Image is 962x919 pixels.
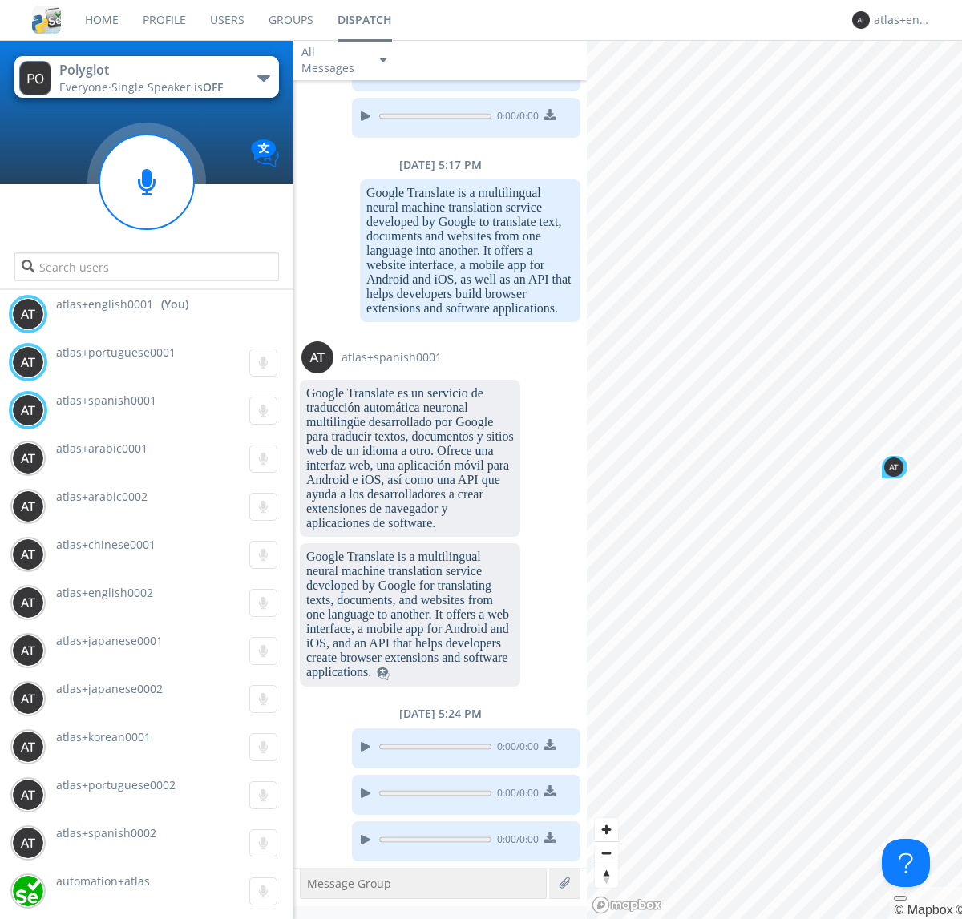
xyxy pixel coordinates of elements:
[56,681,163,696] span: atlas+japanese0002
[59,61,240,79] div: Polyglot
[56,393,156,408] span: atlas+spanish0001
[491,109,539,127] span: 0:00 / 0:00
[491,786,539,804] span: 0:00 / 0:00
[894,903,952,917] a: Mapbox
[12,635,44,667] img: 373638.png
[491,832,539,850] span: 0:00 / 0:00
[12,442,44,474] img: 373638.png
[544,832,556,843] img: download media button
[342,349,442,365] span: atlas+spanish0001
[56,873,150,889] span: automation+atlas
[306,386,514,530] dc-p: Google Translate es un servicio de traducción automática neuronal multilingüe desarrollado por Go...
[874,12,934,28] div: atlas+english0001
[377,665,390,679] span: This is a translated message
[251,139,279,167] img: Translation enabled
[32,6,61,34] img: cddb5a64eb264b2086981ab96f4c1ba7
[56,825,156,840] span: atlas+spanish0002
[14,56,278,98] button: PolyglotEveryone·Single Speaker isOFF
[884,457,903,477] img: 373638.png
[894,896,907,901] button: Toggle attribution
[366,186,574,316] dc-p: Google Translate is a multilingual neural machine translation service developed by Google to tran...
[544,739,556,750] img: download media button
[595,865,618,888] span: Reset bearing to north
[301,44,366,76] div: All Messages
[56,585,153,600] span: atlas+english0002
[56,489,148,504] span: atlas+arabic0002
[595,865,618,888] button: Reset bearing to north
[544,109,556,120] img: download media button
[293,157,587,173] div: [DATE] 5:17 PM
[880,454,909,480] div: Map marker
[301,341,333,373] img: 373638.png
[12,683,44,715] img: 373638.png
[377,667,390,680] img: translated-message
[56,441,148,456] span: atlas+arabic0001
[491,740,539,757] span: 0:00 / 0:00
[882,839,930,887] iframe: Toggle Customer Support
[592,896,662,914] a: Mapbox logo
[56,777,176,792] span: atlas+portuguese0002
[56,296,153,312] span: atlas+english0001
[293,706,587,722] div: [DATE] 5:24 PM
[12,827,44,859] img: 373638.png
[56,345,176,360] span: atlas+portuguese0001
[12,490,44,522] img: 373638.png
[56,729,151,744] span: atlas+korean0001
[12,538,44,570] img: 373638.png
[56,537,156,552] span: atlas+chinese0001
[111,79,223,95] span: Single Speaker is
[306,550,514,679] dc-p: Google Translate is a multilingual neural machine translation service developed by Google for tra...
[12,779,44,811] img: 373638.png
[56,633,163,648] span: atlas+japanese0001
[12,346,44,378] img: 373638.png
[595,841,618,865] button: Zoom out
[12,298,44,330] img: 373638.png
[12,731,44,763] img: 373638.png
[12,586,44,619] img: 373638.png
[203,79,223,95] span: OFF
[14,252,278,281] input: Search users
[12,394,44,426] img: 373638.png
[852,11,870,29] img: 373638.png
[19,61,51,95] img: 373638.png
[161,296,188,312] div: (You)
[59,79,240,95] div: Everyone ·
[544,785,556,796] img: download media button
[595,818,618,841] button: Zoom in
[12,875,44,907] img: d2d01cd9b4174d08988066c6d424eccd
[380,58,386,62] img: caret-down-sm.svg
